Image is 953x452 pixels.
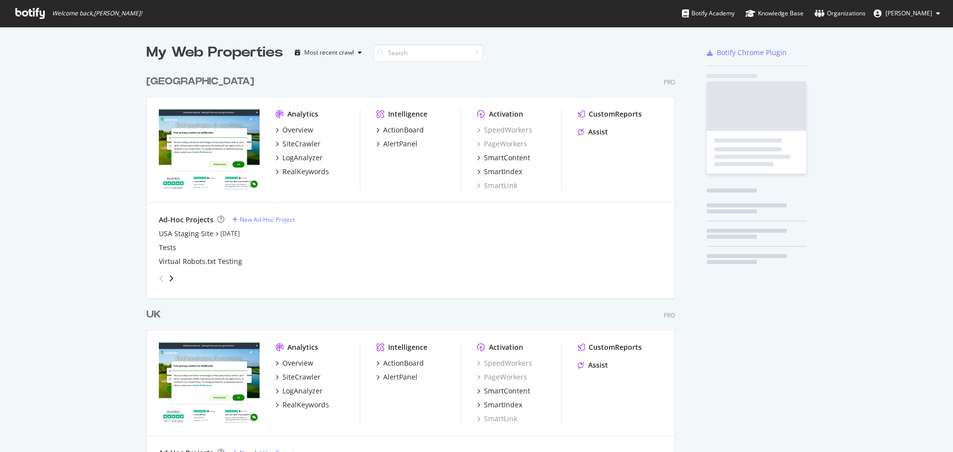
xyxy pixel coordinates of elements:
a: AlertPanel [376,372,417,382]
div: Ad-Hoc Projects [159,215,213,225]
div: Assist [588,127,608,137]
a: SpeedWorkers [477,125,532,135]
div: RealKeywords [282,400,329,410]
div: angle-left [155,270,168,286]
div: CustomReports [589,342,642,352]
img: www.golfbreaks.com/en-gb/ [159,342,260,423]
a: Overview [275,358,313,368]
div: Botify Chrome Plugin [717,48,787,58]
a: Tests [159,243,176,253]
div: AlertPanel [383,372,417,382]
a: SiteCrawler [275,372,321,382]
a: SmartContent [477,153,530,163]
div: ActionBoard [383,125,424,135]
a: ActionBoard [376,125,424,135]
a: SmartContent [477,386,530,396]
div: SiteCrawler [282,372,321,382]
a: Overview [275,125,313,135]
span: Polly Wiseman [885,9,932,17]
a: AlertPanel [376,139,417,149]
a: SmartLink [477,414,517,424]
img: www.golfbreaks.com/en-us/ [159,109,260,190]
div: Assist [588,360,608,370]
button: [PERSON_NAME] [866,5,948,21]
a: Assist [578,360,608,370]
div: SiteCrawler [282,139,321,149]
div: Pro [664,311,675,320]
a: SmartIndex [477,400,522,410]
div: ActionBoard [383,358,424,368]
div: LogAnalyzer [282,153,323,163]
a: USA Staging Site [159,229,213,239]
a: PageWorkers [477,139,527,149]
a: Botify Chrome Plugin [707,48,787,58]
a: SmartLink [477,181,517,191]
a: SiteCrawler [275,139,321,149]
div: Overview [282,125,313,135]
div: CustomReports [589,109,642,119]
div: SmartIndex [484,400,522,410]
div: SmartIndex [484,167,522,177]
div: Activation [489,342,523,352]
a: RealKeywords [275,167,329,177]
div: Organizations [815,8,866,18]
div: Analytics [287,342,318,352]
div: Pro [664,78,675,86]
div: angle-right [168,273,175,283]
div: My Web Properties [146,43,283,63]
a: SpeedWorkers [477,358,532,368]
div: RealKeywords [282,167,329,177]
div: Most recent crawl [304,50,354,56]
div: [GEOGRAPHIC_DATA] [146,74,254,89]
div: Activation [489,109,523,119]
a: SmartIndex [477,167,522,177]
div: Botify Academy [682,8,735,18]
div: Analytics [287,109,318,119]
a: [GEOGRAPHIC_DATA] [146,74,258,89]
div: UK [146,308,161,322]
a: Virtual Robots.txt Testing [159,257,242,266]
button: Most recent crawl [291,45,366,61]
a: UK [146,308,165,322]
a: [DATE] [220,229,240,238]
div: SmartContent [484,386,530,396]
span: Welcome back, [PERSON_NAME] ! [52,9,142,17]
a: RealKeywords [275,400,329,410]
div: AlertPanel [383,139,417,149]
a: PageWorkers [477,372,527,382]
a: LogAnalyzer [275,386,323,396]
a: CustomReports [578,342,642,352]
div: New Ad-Hoc Project [240,215,295,224]
a: CustomReports [578,109,642,119]
div: SmartContent [484,153,530,163]
div: LogAnalyzer [282,386,323,396]
input: Search [374,44,483,62]
div: Intelligence [388,109,427,119]
div: Knowledge Base [746,8,804,18]
a: ActionBoard [376,358,424,368]
div: Intelligence [388,342,427,352]
a: New Ad-Hoc Project [232,215,295,224]
a: Assist [578,127,608,137]
a: LogAnalyzer [275,153,323,163]
div: Overview [282,358,313,368]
